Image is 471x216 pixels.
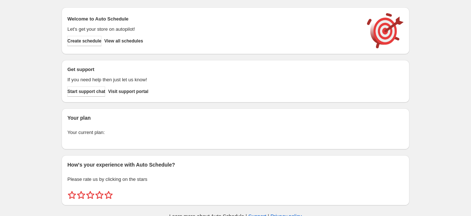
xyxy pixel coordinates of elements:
[67,86,105,97] a: Start support chat
[67,66,360,73] h2: Get support
[67,26,360,33] p: Let's get your store on autopilot!
[67,89,105,94] span: Start support chat
[67,76,360,83] p: If you need help then just let us know!
[104,38,143,44] span: View all schedules
[67,176,404,183] p: Please rate us by clicking on the stars
[67,161,404,168] h2: How's your experience with Auto Schedule?
[67,38,101,44] span: Create schedule
[108,89,148,94] span: Visit support portal
[67,114,404,122] h2: Your plan
[67,129,404,136] p: Your current plan:
[67,15,360,23] h2: Welcome to Auto Schedule
[67,36,101,46] button: Create schedule
[108,86,148,97] a: Visit support portal
[104,36,143,46] button: View all schedules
